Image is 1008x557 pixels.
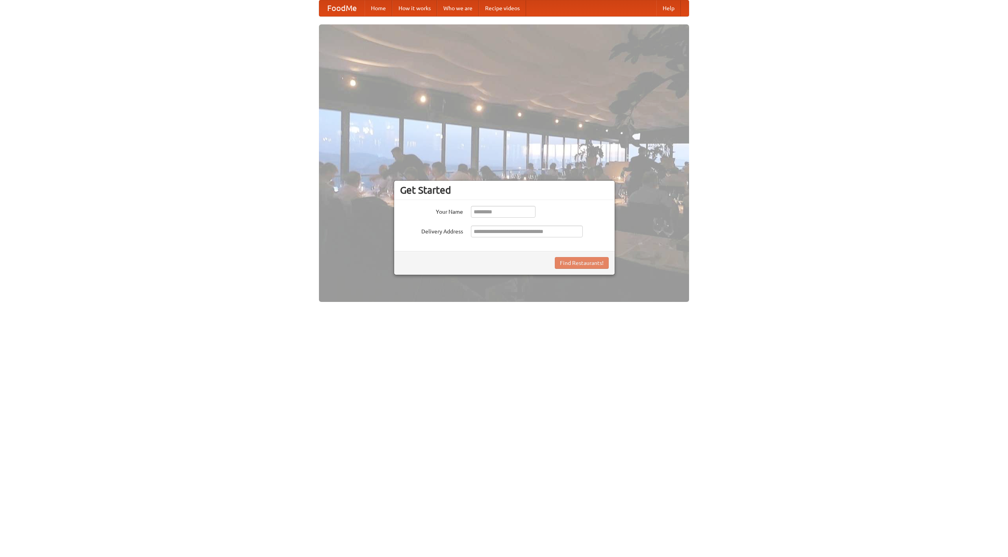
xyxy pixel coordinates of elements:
button: Find Restaurants! [555,257,609,269]
h3: Get Started [400,184,609,196]
a: Recipe videos [479,0,526,16]
a: Help [656,0,681,16]
label: Your Name [400,206,463,216]
a: How it works [392,0,437,16]
a: Home [365,0,392,16]
label: Delivery Address [400,226,463,235]
a: FoodMe [319,0,365,16]
a: Who we are [437,0,479,16]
